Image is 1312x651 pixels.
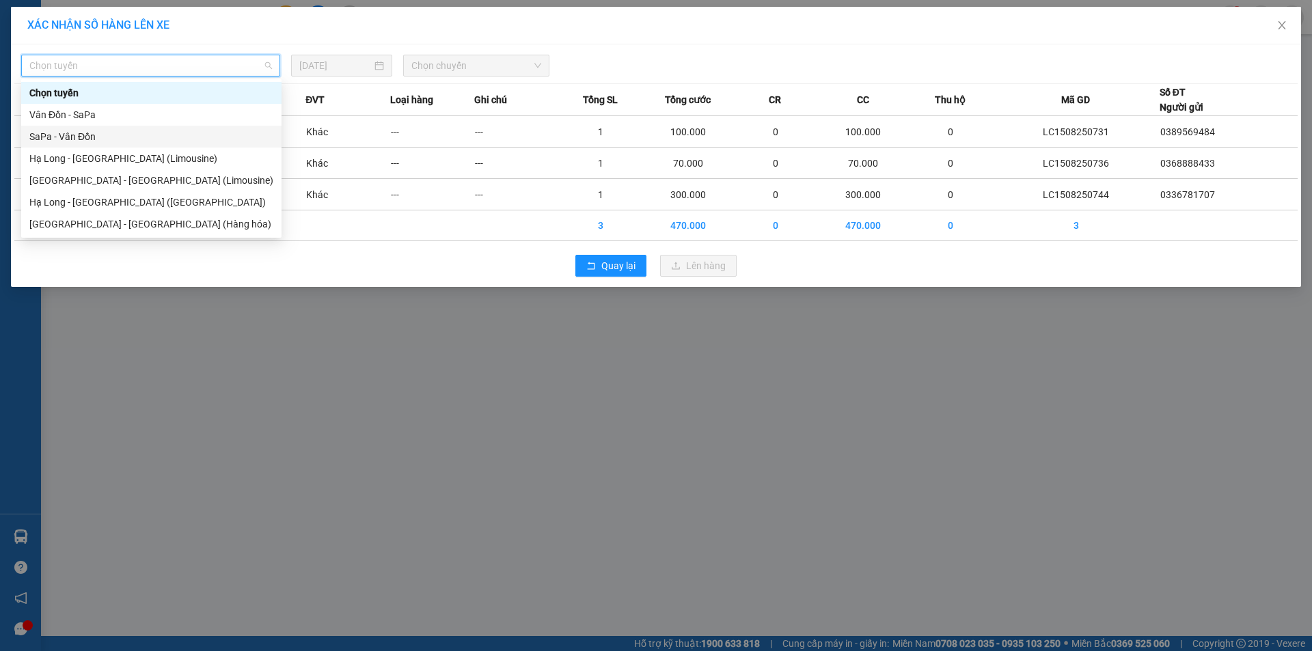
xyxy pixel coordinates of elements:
[642,148,733,179] td: 70.000
[1160,189,1215,200] span: 0336781707
[583,92,618,107] span: Tổng SL
[474,116,558,148] td: ---
[411,55,541,76] span: Chọn chuyến
[857,92,869,107] span: CC
[29,129,273,144] div: SaPa - Vân Đồn
[14,7,128,36] strong: Công ty TNHH Phúc Xuyên
[993,148,1160,179] td: LC1508250736
[642,116,733,148] td: 100.000
[29,217,273,232] div: [GEOGRAPHIC_DATA] - [GEOGRAPHIC_DATA] (Hàng hóa)
[558,179,642,210] td: 1
[665,92,711,107] span: Tổng cước
[733,179,817,210] td: 0
[305,92,325,107] span: ĐVT
[29,107,273,122] div: Vân Đồn - SaPa
[305,148,389,179] td: Khác
[305,116,389,148] td: Khác
[21,169,282,191] div: Hà Nội - Hạ Long (Limousine)
[390,148,474,179] td: ---
[818,210,909,241] td: 470.000
[21,82,282,104] div: Chọn tuyến
[818,179,909,210] td: 300.000
[21,148,282,169] div: Hạ Long - Hà Nội (Limousine)
[7,52,137,76] strong: 024 3236 3236 -
[586,261,596,272] span: rollback
[29,195,273,210] div: Hạ Long - [GEOGRAPHIC_DATA] ([GEOGRAPHIC_DATA])
[993,179,1160,210] td: LC1508250744
[909,179,993,210] td: 0
[601,258,635,273] span: Quay lại
[29,64,137,88] strong: 0888 827 827 - 0848 827 827
[818,148,909,179] td: 70.000
[299,58,372,73] input: 15/08/2025
[21,191,282,213] div: Hạ Long - Hà Nội (Hàng hóa)
[6,40,137,88] span: Gửi hàng [GEOGRAPHIC_DATA]: Hotline:
[558,116,642,148] td: 1
[993,210,1160,241] td: 3
[1160,158,1215,169] span: 0368888433
[1263,7,1301,45] button: Close
[769,92,781,107] span: CR
[660,255,737,277] button: uploadLên hàng
[29,85,273,100] div: Chọn tuyến
[390,116,474,148] td: ---
[390,92,433,107] span: Loại hàng
[474,148,558,179] td: ---
[27,18,169,31] span: XÁC NHẬN SỐ HÀNG LÊN XE
[1160,85,1203,115] div: Số ĐT Người gửi
[29,173,273,188] div: [GEOGRAPHIC_DATA] - [GEOGRAPHIC_DATA] (Limousine)
[935,92,966,107] span: Thu hộ
[12,92,131,128] span: Gửi hàng Hạ Long: Hotline:
[390,179,474,210] td: ---
[993,116,1160,148] td: LC1508250731
[909,148,993,179] td: 0
[733,210,817,241] td: 0
[21,126,282,148] div: SaPa - Vân Đồn
[909,210,993,241] td: 0
[558,148,642,179] td: 1
[909,116,993,148] td: 0
[29,151,273,166] div: Hạ Long - [GEOGRAPHIC_DATA] (Limousine)
[21,213,282,235] div: Hà Nội - Hạ Long (Hàng hóa)
[818,116,909,148] td: 100.000
[642,179,733,210] td: 300.000
[1061,92,1090,107] span: Mã GD
[575,255,646,277] button: rollbackQuay lại
[1160,126,1215,137] span: 0389569484
[21,104,282,126] div: Vân Đồn - SaPa
[558,210,642,241] td: 3
[29,55,272,76] span: Chọn tuyến
[733,116,817,148] td: 0
[474,92,507,107] span: Ghi chú
[305,179,389,210] td: Khác
[1276,20,1287,31] span: close
[642,210,733,241] td: 470.000
[474,179,558,210] td: ---
[733,148,817,179] td: 0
